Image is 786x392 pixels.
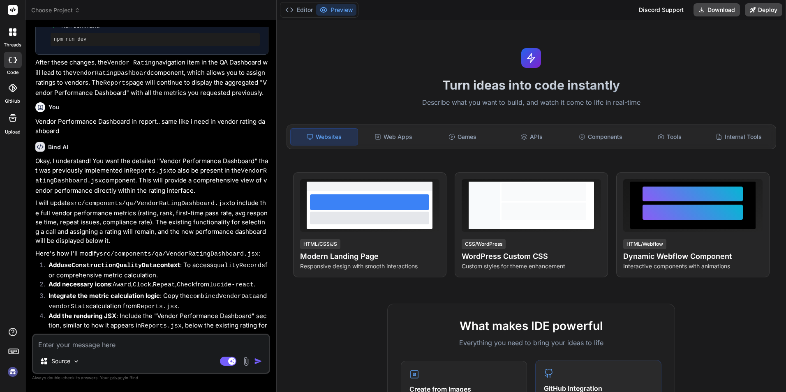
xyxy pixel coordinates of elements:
p: Everything you need to bring your ideas to life [401,338,661,348]
h1: Turn ideas into code instantly [282,78,781,92]
p: Always double-check its answers. Your in Bind [32,374,270,382]
button: Preview [316,4,356,16]
label: threads [4,42,21,48]
code: src/components/qa/VendorRatingDashboard.jsx [99,251,259,258]
div: APIs [498,128,565,145]
img: signin [6,365,20,379]
div: Tools [636,128,703,145]
img: icon [254,357,262,365]
code: Reports.jsx [129,168,170,175]
p: Okay, I understand! You want the detailed "Vendor Performance Dashboard" that was previously impl... [35,157,268,195]
code: Check [177,281,195,288]
img: Pick Models [73,358,80,365]
pre: npm run dev [54,36,257,43]
h2: What makes IDE powerful [401,317,661,334]
button: Editor [282,4,316,16]
code: Vendor Rating [107,60,155,67]
p: After these changes, the navigation item in the QA Dashboard will lead to the component, which al... [35,58,268,97]
strong: Integrate the metric calculation logic [49,292,160,300]
h6: You [49,103,60,111]
div: Components [567,128,634,145]
h4: Dynamic Webflow Component [623,251,763,262]
code: combinedVendorData [190,293,256,300]
div: Discord Support [634,3,689,16]
p: Vendor Performance Dashboard in report.. same like i need in vendor rating dashboard [35,117,268,136]
label: GitHub [5,98,20,105]
code: useConstructionQualityData [60,262,157,269]
code: VendorRatingDashboard [73,70,150,77]
img: attachment [241,357,251,366]
div: Internal Tools [705,128,772,145]
code: vendorStats [49,303,89,310]
h4: WordPress Custom CSS [462,251,601,262]
p: Here's how I'll modify : [35,249,268,259]
h6: Bind AI [48,143,68,151]
li: : To access for comprehensive metric calculation. [42,261,268,280]
code: Clock [133,281,151,288]
div: HTML/Webflow [623,239,666,249]
div: Games [429,128,496,145]
code: qualityRecords [213,262,265,269]
h4: Modern Landing Page [300,251,439,262]
div: HTML/CSS/JS [300,239,340,249]
code: Award [113,281,131,288]
div: Websites [290,128,358,145]
code: Repeat [153,281,175,288]
label: Upload [5,129,21,136]
button: Deploy [745,3,782,16]
code: Reports.jsx [141,323,182,330]
div: CSS/WordPress [462,239,506,249]
strong: Add context [49,261,180,269]
code: src/components/qa/VendorRatingDashboard.jsx [70,200,229,207]
p: Responsive design with smooth interactions [300,262,439,270]
p: Describe what you want to build, and watch it come to life in real-time [282,97,781,108]
li: : , , , from . [42,280,268,291]
strong: Add the rendering JSX [49,312,116,320]
p: I will update to include the full vendor performance metrics (rating, rank, first-time pass rate,... [35,198,268,246]
span: privacy [110,375,125,380]
code: lucide-react [209,281,254,288]
div: Web Apps [360,128,427,145]
p: Source [51,357,70,365]
strong: Add necessary icons [49,280,111,288]
li: : Include the "Vendor Performance Dashboard" section, similar to how it appears in , below the ex... [42,311,268,340]
p: Interactive components with animations [623,262,763,270]
span: Choose Project [31,6,80,14]
code: Reports.jsx [137,303,178,310]
p: Custom styles for theme enhancement [462,262,601,270]
li: : Copy the and calculation from . [42,291,268,311]
button: Download [694,3,740,16]
label: code [7,69,18,76]
code: Reports [103,80,129,87]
